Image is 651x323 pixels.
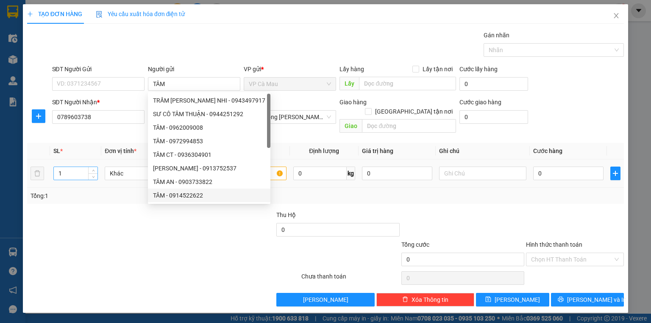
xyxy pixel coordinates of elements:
div: TRẦM NGUYỄN TÂM NHI - 0943497917 [148,94,270,107]
input: Cước lấy hàng [459,77,528,91]
div: TRẦM [PERSON_NAME] NHI - 0943497917 [153,96,265,105]
div: TÂM CT - 0936304901 [148,148,270,161]
label: Cước lấy hàng [459,66,498,72]
div: SĐT Người Nhận [52,97,145,107]
span: SL [53,148,60,154]
span: Lấy [339,77,359,90]
span: VP Cà Mau [249,78,331,90]
span: Lấy hàng [339,66,364,72]
span: plus [27,11,33,17]
div: TÂM - 0962009008 [153,123,265,132]
button: save[PERSON_NAME] [476,293,549,306]
span: TẠO ĐƠN HÀNG [27,11,82,17]
strong: -Công ty tuyệt đối không nhận vận chuyển các loại ma túy, thuốc lắc, thuốc lá lậu, các chất dễ ch... [4,14,424,28]
span: Giá trị hàng [362,148,393,154]
span: [PERSON_NAME] [495,295,540,304]
div: TÂM - 0914522622 [153,191,265,200]
div: TÂM - 0972994853 [148,134,270,148]
span: plus [32,113,45,120]
span: Văn phòng Hồ Chí Minh [249,111,331,123]
span: Increase Value [88,167,97,173]
input: Dọc đường [362,119,456,133]
div: Tổng: 1 [31,191,252,200]
div: SƯ CÔ TÂM THUẬN - 0944251292 [148,107,270,121]
span: up [91,168,96,173]
span: Định lượng [309,148,339,154]
div: [PERSON_NAME] - 0913752537 [153,164,265,173]
span: kg [347,167,355,180]
div: MINH TÂM - 0913752537 [148,161,270,175]
input: Dọc đường [359,77,456,90]
input: 0 [362,167,432,180]
span: Khác [110,167,187,180]
div: TÂM AN - 0903733822 [148,175,270,189]
span: Giao hàng [339,99,367,106]
input: Cước giao hàng [459,110,528,124]
button: [PERSON_NAME] [276,293,374,306]
label: Cước giao hàng [459,99,501,106]
span: Decrease Value [88,173,97,180]
div: Chưa thanh toán [300,272,400,287]
span: Giao [339,119,362,133]
label: Gán nhãn [484,32,509,39]
img: icon [96,11,103,18]
span: Đơn vị tính [105,148,136,154]
button: deleteXóa Thông tin [376,293,474,306]
span: Yêu cầu xuất hóa đơn điện tử [96,11,185,17]
th: Ghi chú [436,143,530,159]
span: Tổng cước [401,241,429,248]
div: Người gửi [148,64,240,74]
button: Close [604,4,628,28]
input: Ghi Chú [439,167,526,180]
div: TÂM - 0914522622 [148,189,270,202]
button: delete [31,167,44,180]
label: Hình thức thanh toán [526,241,582,248]
span: Xóa Thông tin [412,295,448,304]
span: Lấy tận nơi [419,64,456,74]
span: printer [558,296,564,303]
span: close [613,12,620,19]
div: SƯ CÔ TÂM THUẬN - 0944251292 [153,109,265,119]
span: save [485,296,491,303]
span: [PERSON_NAME] và In [567,295,626,304]
span: [PERSON_NAME] [303,295,348,304]
div: TÂM AN - 0903733822 [153,177,265,187]
button: plus [610,167,620,180]
span: down [91,174,96,179]
strong: -Khi thất lạc, mất mát hàng hóa của quý khách, công ty sẽ chịu trách nhiệm bồi thường gấp 10 lần ... [4,1,258,7]
div: TÂM - 0972994853 [153,136,265,146]
div: TÂM CT - 0936304901 [153,150,265,159]
button: plus [32,109,45,123]
span: [GEOGRAPHIC_DATA] tận nơi [372,107,456,116]
div: TÂM - 0962009008 [148,121,270,134]
div: SĐT Người Gửi [52,64,145,74]
span: delete [402,296,408,303]
span: Thu Hộ [276,212,296,218]
button: printer[PERSON_NAME] và In [551,293,624,306]
span: Cước hàng [533,148,562,154]
div: VP gửi [244,64,336,74]
span: plus [611,170,620,177]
